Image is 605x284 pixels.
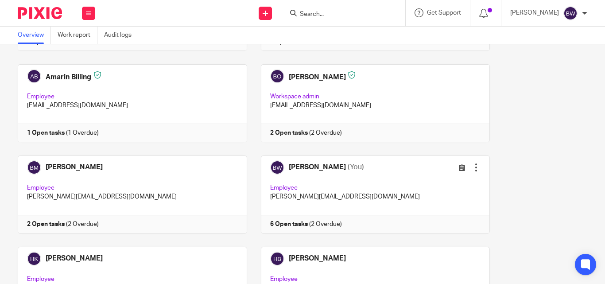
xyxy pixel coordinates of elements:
[58,27,97,44] a: Work report
[18,7,62,19] img: Pixie
[427,10,461,16] span: Get Support
[563,6,578,20] img: svg%3E
[104,27,138,44] a: Audit logs
[510,8,559,17] p: [PERSON_NAME]
[299,11,379,19] input: Search
[18,27,51,44] a: Overview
